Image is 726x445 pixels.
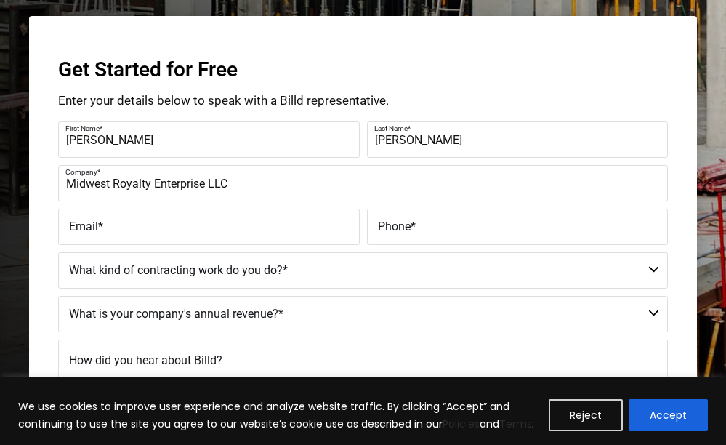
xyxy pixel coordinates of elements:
[69,220,98,233] span: Email
[58,95,668,107] p: Enter your details below to speak with a Billd representative.
[378,220,411,233] span: Phone
[374,124,408,132] span: Last Name
[65,168,97,176] span: Company
[443,417,480,431] a: Policies
[18,398,538,433] p: We use cookies to improve user experience and analyze website traffic. By clicking “Accept” and c...
[65,124,100,132] span: First Name
[629,399,708,431] button: Accept
[499,417,532,431] a: Terms
[549,399,623,431] button: Reject
[69,353,222,367] span: How did you hear about Billd?
[58,60,668,80] h3: Get Started for Free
